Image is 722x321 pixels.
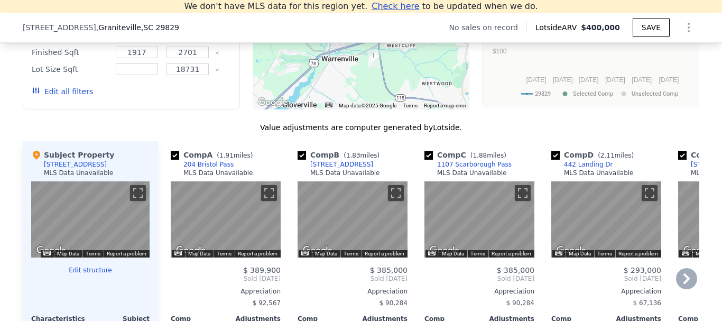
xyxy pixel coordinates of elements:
a: Terms (opens in new tab) [344,251,358,256]
text: $100 [493,48,507,55]
a: Terms (opens in new tab) [597,251,612,256]
span: ( miles) [339,152,384,159]
div: Map [551,181,661,258]
div: MLS Data Unavailable [44,169,114,177]
button: Keyboard shortcuts [325,103,332,107]
button: Toggle fullscreen view [515,185,531,201]
a: 204 Bristol Pass [171,160,234,169]
div: Comp A [171,150,257,160]
div: [STREET_ADDRESS] [44,160,107,169]
button: Map Data [569,250,591,258]
span: 2.11 [600,152,615,159]
div: Value adjustments are computer generated by Lotside . [23,122,699,133]
img: Google [34,244,69,258]
text: [DATE] [605,76,625,84]
text: [DATE] [526,76,547,84]
div: [STREET_ADDRESS] [310,160,373,169]
button: Toggle fullscreen view [642,185,658,201]
span: $ 90,284 [379,299,408,307]
div: MLS Data Unavailable [310,169,380,177]
a: Open this area in Google Maps (opens a new window) [681,244,716,258]
button: Keyboard shortcuts [174,251,182,255]
button: Keyboard shortcuts [301,251,309,255]
text: Unselected Comp [632,90,678,97]
img: Google [255,96,290,109]
button: Keyboard shortcuts [682,251,689,255]
div: MLS Data Unavailable [183,169,253,177]
div: 442 Landing Dr [564,160,613,169]
span: Map data ©2025 Google [339,103,396,108]
a: Report a problem [365,251,404,256]
div: Map [31,181,150,258]
button: Keyboard shortcuts [428,251,436,255]
text: Selected Comp [573,90,613,97]
span: $ 389,900 [243,266,281,274]
div: Finished Sqft [32,45,109,60]
span: $ 385,000 [370,266,408,274]
a: 442 Landing Dr [551,160,613,169]
span: $400,000 [581,23,620,32]
button: Edit all filters [32,86,93,97]
button: Toggle fullscreen view [388,185,404,201]
a: Terms (opens in new tab) [403,103,418,108]
a: Open this area in Google Maps (opens a new window) [173,244,208,258]
div: Street View [424,181,534,258]
button: Map Data [57,250,79,258]
button: Edit structure [31,266,150,274]
div: Lot Size Sqft [32,62,109,77]
div: Appreciation [551,287,661,296]
span: $ 293,000 [624,266,661,274]
div: Map [298,181,408,258]
img: Google [681,244,716,258]
span: ( miles) [212,152,257,159]
button: Map Data [188,250,210,258]
img: Google [554,244,589,258]
span: [STREET_ADDRESS] [23,22,96,33]
div: Appreciation [171,287,281,296]
div: 204 Bristol Pass [183,160,234,169]
text: [DATE] [579,76,599,84]
button: Clear [215,51,219,55]
div: Map [171,181,281,258]
img: Google [300,244,335,258]
div: Appreciation [424,287,534,296]
a: Report a problem [618,251,658,256]
span: , SC 29829 [141,23,179,32]
span: Sold [DATE] [551,274,661,283]
a: [STREET_ADDRESS] [298,160,373,169]
button: Show Options [678,17,699,38]
div: Street View [298,181,408,258]
button: SAVE [633,18,670,37]
a: Open this area in Google Maps (opens a new window) [300,244,335,258]
a: Terms (opens in new tab) [470,251,485,256]
text: [DATE] [553,76,573,84]
text: [DATE] [632,76,652,84]
button: Map Data [442,250,464,258]
button: Map Data [315,250,337,258]
div: MLS Data Unavailable [437,169,507,177]
div: No sales on record [449,22,526,33]
a: Open this area in Google Maps (opens a new window) [554,244,589,258]
a: Report a problem [107,251,146,256]
a: Report a problem [492,251,531,256]
a: Open this area in Google Maps (opens a new window) [255,96,290,109]
span: $ 385,000 [497,266,534,274]
div: 1107 Scarborough Pass [437,160,512,169]
div: Street View [551,181,661,258]
span: 1.83 [346,152,360,159]
span: $ 67,136 [633,299,661,307]
div: MLS Data Unavailable [564,169,634,177]
button: Map Data [696,250,718,258]
div: Street View [171,181,281,258]
a: Report a problem [238,251,277,256]
a: Report a map error [424,103,466,108]
span: ( miles) [594,152,638,159]
span: 1.88 [473,152,487,159]
button: Toggle fullscreen view [261,185,277,201]
a: 1107 Scarborough Pass [424,160,512,169]
div: Comp D [551,150,638,160]
a: Terms (opens in new tab) [86,251,100,256]
span: $ 90,284 [506,299,534,307]
div: Comp C [424,150,511,160]
span: $ 92,567 [253,299,281,307]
